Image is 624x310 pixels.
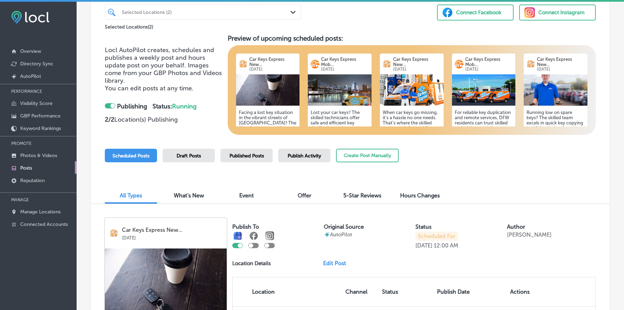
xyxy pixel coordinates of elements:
[537,67,585,72] p: [DATE]
[324,231,330,238] img: autopilot-icon
[105,116,114,123] strong: 2 / 2
[538,7,585,18] div: Connect Instagram
[20,48,41,54] p: Overview
[117,103,147,110] strong: Publishing
[110,229,118,238] img: logo
[507,223,525,230] label: Author
[415,223,431,230] label: Status
[400,192,440,199] span: Hours Changes
[229,153,264,159] span: Published Posts
[172,103,197,110] span: Running
[105,116,222,123] p: Location(s) Publishing
[537,57,585,67] p: Car Keys Express New...
[20,209,61,215] p: Manage Locations
[105,21,153,30] p: Selected Locations ( 2 )
[11,11,49,24] img: fda3e92497d09a02dc62c9cd864e3231.png
[323,260,352,267] a: Edit Post
[415,231,458,241] p: Scheduled For
[20,61,53,67] p: Directory Sync
[336,149,399,162] button: Create Post Manually
[153,103,197,110] strong: Status:
[456,7,501,18] div: Connect Facebook
[236,74,300,106] img: 130e2dbe-764e-4602-9974-384e7d3f7cc6UCRTableLifestyle.jpg
[526,60,535,68] img: logo
[437,5,514,21] button: Connect Facebook
[232,260,271,267] p: Location Details
[20,125,61,131] p: Keyword Rankings
[112,153,149,159] span: Scheduled Posts
[434,242,458,249] p: 12:00 AM
[311,110,369,188] h5: Lost your car keys? The skilled technicians offer safe and efficient key duplication and remote p...
[455,60,463,68] img: logo
[232,223,259,230] label: Publish To
[380,74,444,106] img: 8a2a0b5d-8f79-4856-90f5-56024d4bfac6Screenshot2025-06-24at092811.png
[177,153,201,159] span: Draft Posts
[249,67,297,72] p: [DATE]
[330,231,352,238] p: AutoPilot
[321,67,369,72] p: [DATE]
[20,221,68,227] p: Connected Accounts
[20,73,41,79] p: AutoPilot
[383,60,391,68] img: logo
[452,74,516,106] img: 6a1cc885-883c-4fd0-bcab-3ae03f68d6b33NewCKEVans-.jpeg
[233,277,343,306] th: Location
[249,57,297,67] p: Car Keys Express New...
[343,277,379,306] th: Channel
[415,242,432,249] p: [DATE]
[507,231,552,238] p: [PERSON_NAME]
[298,192,311,199] span: Offer
[321,57,369,67] p: Car Keys Express Mob...
[507,277,537,306] th: Actions
[239,60,248,68] img: logo
[308,74,372,106] img: 31d50e25-c4a8-407d-b283-94926ea11601NYCSKYLINECOMPOSITE-Large.png
[465,67,513,72] p: [DATE]
[519,5,596,21] button: Connect Instagram
[122,227,222,233] p: Car Keys Express New...
[20,153,57,158] p: Photos & Videos
[105,46,222,84] span: Locl AutoPilot creates, schedules and publishes a weekly post and hours update post on your behal...
[239,110,297,188] h5: Facing a lost key situation in the vibrant streets of [GEOGRAPHIC_DATA]? The friendly team provid...
[524,74,587,106] img: 63cddb8b-1850-4f1e-b726-94f6d3083d55EasyorReallyEasyatDealership.jpg
[120,192,142,199] span: All Types
[324,223,364,230] label: Original Source
[20,100,53,106] p: Visibility Score
[228,34,596,42] h3: Preview of upcoming scheduled posts:
[122,9,291,15] div: Selected Locations (2)
[379,277,434,306] th: Status
[393,57,441,67] p: Car Keys Express New...
[343,192,381,199] span: 5-Star Reviews
[526,110,585,183] h5: Running low on spare keys? The skilled team excels in quick key copying and fob creation for a va...
[465,57,513,67] p: Car Keys Express Mob...
[311,60,319,68] img: logo
[383,110,441,188] h5: When car keys go missing, it's a hassle no one needs. That's where the skilled team excels in pro...
[20,178,45,183] p: Reputation
[122,233,222,240] p: [DATE]
[20,113,61,119] p: GBP Performance
[455,110,513,188] h5: For reliable key duplication and remote services, DFW residents can trust skilled technicians to ...
[239,192,254,199] span: Event
[434,277,508,306] th: Publish Date
[174,192,204,199] span: What's New
[105,84,194,92] span: You can edit posts at any time.
[20,165,32,171] p: Posts
[288,153,321,159] span: Publish Activity
[393,67,441,72] p: [DATE]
